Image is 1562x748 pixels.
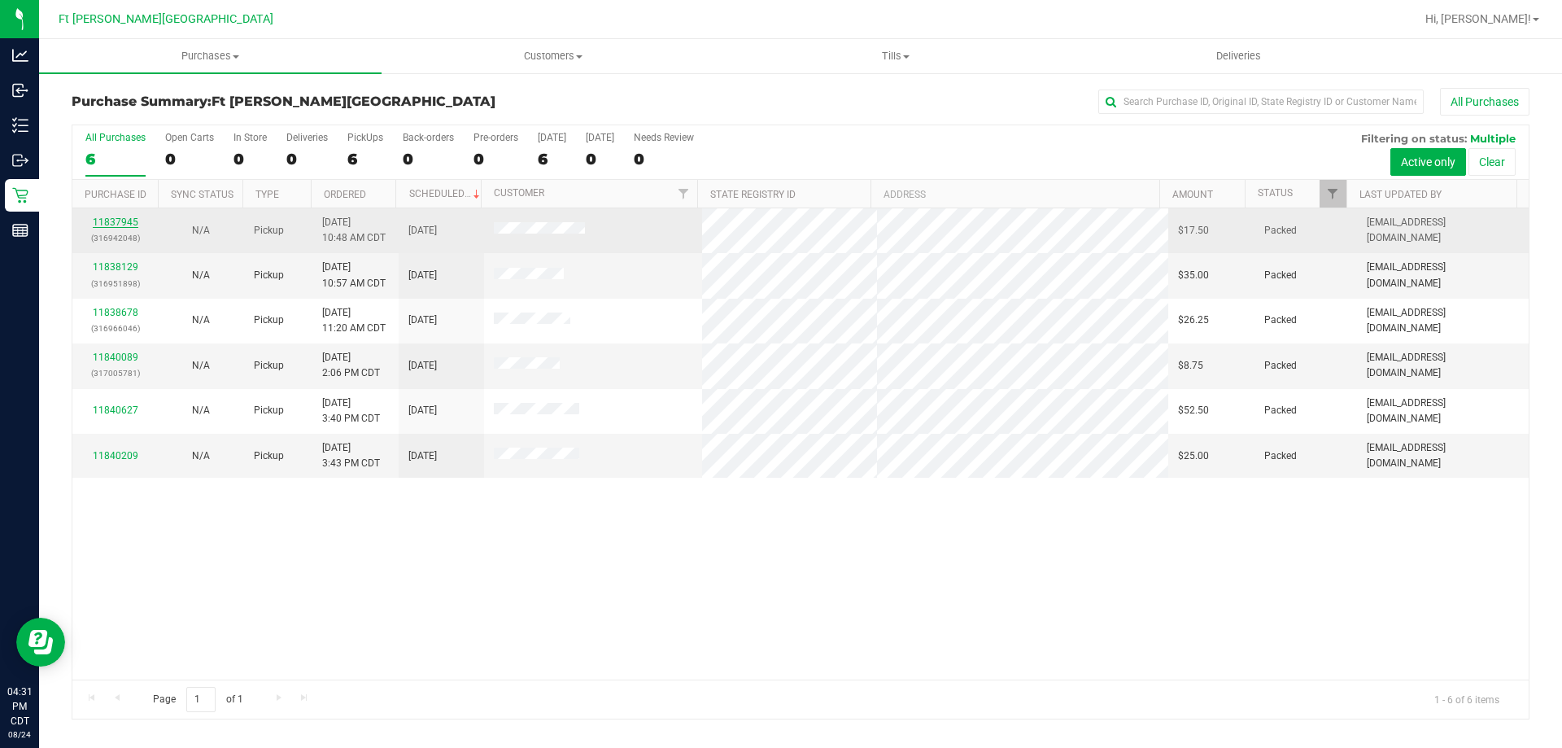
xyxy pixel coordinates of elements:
a: Ordered [324,189,366,200]
span: [EMAIL_ADDRESS][DOMAIN_NAME] [1367,440,1519,471]
span: [DATE] 2:06 PM CDT [322,350,380,381]
button: N/A [192,403,210,418]
span: Not Applicable [192,225,210,236]
a: State Registry ID [710,189,796,200]
div: 0 [165,150,214,168]
p: (316942048) [82,230,148,246]
p: (316951898) [82,276,148,291]
span: [EMAIL_ADDRESS][DOMAIN_NAME] [1367,396,1519,426]
div: 6 [85,150,146,168]
span: Hi, [PERSON_NAME]! [1425,12,1531,25]
a: 11838678 [93,307,138,318]
a: Purchase ID [85,189,146,200]
inline-svg: Inbound [12,82,28,98]
span: [DATE] 3:40 PM CDT [322,396,380,426]
span: Ft [PERSON_NAME][GEOGRAPHIC_DATA] [59,12,273,26]
div: 6 [347,150,383,168]
span: $8.75 [1178,358,1203,374]
span: Page of 1 [139,687,256,712]
div: 0 [634,150,694,168]
span: Not Applicable [192,269,210,281]
a: Last Updated By [1359,189,1442,200]
div: 6 [538,150,566,168]
span: [DATE] [408,268,437,283]
a: Purchases [39,39,382,73]
span: [EMAIL_ADDRESS][DOMAIN_NAME] [1367,350,1519,381]
span: Packed [1264,448,1297,464]
a: Status [1258,187,1293,199]
span: Packed [1264,403,1297,418]
p: (317005781) [82,365,148,381]
span: [DATE] 3:43 PM CDT [322,440,380,471]
h3: Purchase Summary: [72,94,557,109]
button: All Purchases [1440,88,1529,116]
a: Filter [1320,180,1346,208]
a: 11837945 [93,217,138,228]
div: [DATE] [586,132,614,143]
span: [DATE] [408,358,437,374]
span: Pickup [254,358,284,374]
span: Deliveries [1194,49,1283,63]
span: Customers [382,49,723,63]
div: Back-orders [403,132,454,143]
button: N/A [192,448,210,464]
div: 0 [473,150,518,168]
span: Purchases [39,49,382,63]
iframe: Resource center [16,618,65,667]
a: Scheduled [409,188,483,199]
span: $35.00 [1178,268,1209,283]
div: All Purchases [85,132,146,143]
span: Multiple [1470,132,1516,145]
span: $17.50 [1178,223,1209,238]
span: Packed [1264,268,1297,283]
span: [DATE] 10:48 AM CDT [322,215,386,246]
th: Address [870,180,1159,208]
div: 0 [403,150,454,168]
a: Type [255,189,279,200]
a: Customer [494,187,544,199]
div: Needs Review [634,132,694,143]
a: 11840209 [93,450,138,461]
a: Tills [724,39,1067,73]
inline-svg: Analytics [12,47,28,63]
div: 0 [233,150,267,168]
span: $26.25 [1178,313,1209,328]
div: [DATE] [538,132,566,143]
a: 11840089 [93,352,138,363]
span: [DATE] 11:20 AM CDT [322,305,386,336]
inline-svg: Retail [12,187,28,203]
span: Not Applicable [192,314,210,326]
span: Not Applicable [192,405,210,416]
inline-svg: Reports [12,222,28,238]
span: [EMAIL_ADDRESS][DOMAIN_NAME] [1367,305,1519,336]
div: 0 [286,150,328,168]
a: Amount [1172,189,1213,200]
a: Sync Status [171,189,233,200]
a: 11838129 [93,261,138,273]
span: Pickup [254,223,284,238]
span: $52.50 [1178,403,1209,418]
span: [DATE] [408,313,437,328]
span: Tills [725,49,1066,63]
button: N/A [192,313,210,328]
div: Pre-orders [473,132,518,143]
span: Pickup [254,313,284,328]
a: Filter [670,180,697,208]
div: In Store [233,132,267,143]
div: 0 [586,150,614,168]
span: Packed [1264,358,1297,374]
span: [DATE] [408,223,437,238]
div: Open Carts [165,132,214,143]
a: 11840627 [93,405,138,416]
span: [DATE] [408,403,437,418]
button: Active only [1390,148,1466,176]
button: N/A [192,358,210,374]
span: Pickup [254,448,284,464]
span: [EMAIL_ADDRESS][DOMAIN_NAME] [1367,260,1519,291]
button: Clear [1468,148,1516,176]
span: Not Applicable [192,450,210,461]
span: [DATE] [408,448,437,464]
span: [EMAIL_ADDRESS][DOMAIN_NAME] [1367,215,1519,246]
p: 08/24 [7,728,32,741]
span: Not Applicable [192,360,210,371]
